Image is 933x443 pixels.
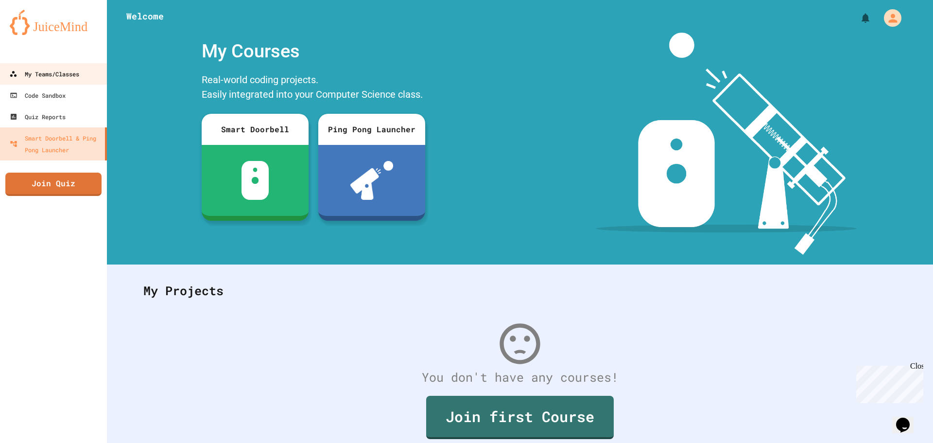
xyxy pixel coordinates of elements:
[134,368,906,387] div: You don't have any courses!
[10,89,66,101] div: Code Sandbox
[426,396,614,439] a: Join first Course
[197,33,430,70] div: My Courses
[10,132,101,156] div: Smart Doorbell & Ping Pong Launcher
[134,272,906,310] div: My Projects
[318,114,425,145] div: Ping Pong Launcher
[842,10,874,26] div: My Notifications
[242,161,269,200] img: sdb-white.svg
[197,70,430,106] div: Real-world coding projects. Easily integrated into your Computer Science class.
[202,114,309,145] div: Smart Doorbell
[9,68,79,80] div: My Teams/Classes
[874,7,904,29] div: My Account
[10,111,66,123] div: Quiz Reports
[596,33,857,255] img: banner-image-my-projects.png
[350,161,394,200] img: ppl-with-ball.png
[10,10,97,35] img: logo-orange.svg
[892,404,923,433] iframe: chat widget
[5,173,102,196] a: Join Quiz
[4,4,67,62] div: Chat with us now!Close
[852,362,923,403] iframe: chat widget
